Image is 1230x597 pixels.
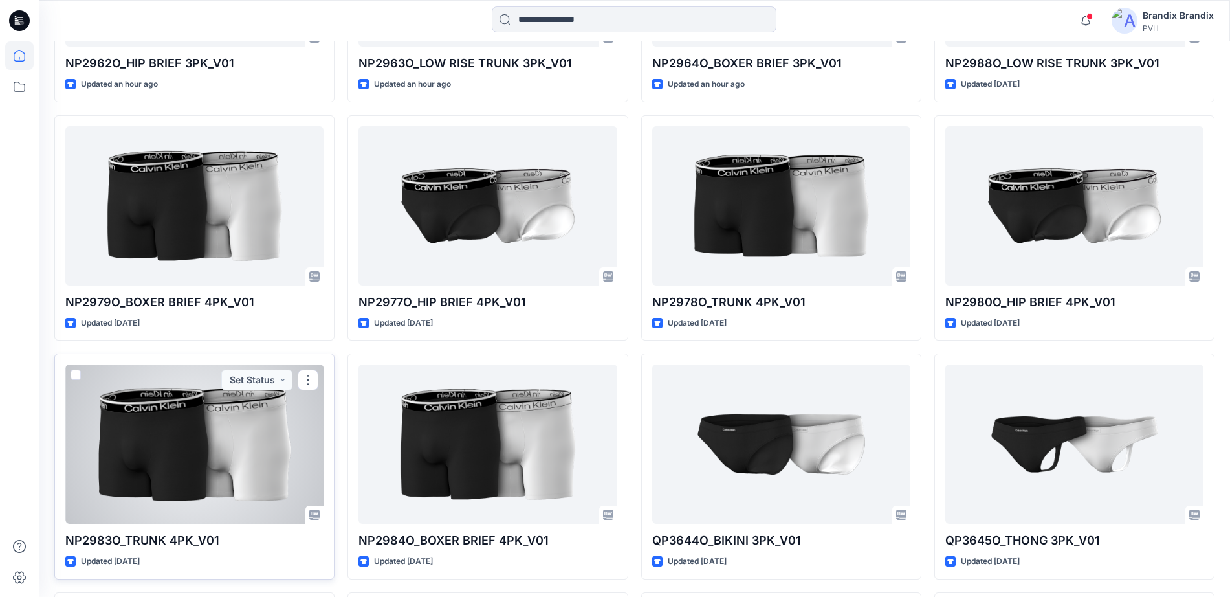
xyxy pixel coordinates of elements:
a: QP3645O_THONG 3PK_V01 [945,365,1203,524]
p: QP3645O_THONG 3PK_V01 [945,532,1203,550]
p: Updated an hour ago [81,78,158,91]
p: NP2964O_BOXER BRIEF 3PK_V01 [652,54,910,73]
p: Updated [DATE] [961,317,1020,330]
p: Updated [DATE] [374,317,433,330]
a: NP2977O_HIP BRIEF 4PK_V01 [358,126,617,286]
a: NP2984O_BOXER BRIEF 4PK_V01 [358,365,617,524]
p: QP3644O_BIKINI 3PK_V01 [652,532,910,550]
p: NP2984O_BOXER BRIEF 4PK_V01 [358,532,617,550]
a: NP2979O_BOXER BRIEF 4PK_V01 [65,126,324,286]
p: Updated [DATE] [961,78,1020,91]
p: NP2979O_BOXER BRIEF 4PK_V01 [65,293,324,311]
p: NP2963O_LOW RISE TRUNK 3PK_V01 [358,54,617,73]
p: NP2977O_HIP BRIEF 4PK_V01 [358,293,617,311]
a: NP2983O_TRUNK 4PK_V01 [65,365,324,524]
p: Updated [DATE] [961,555,1020,569]
div: PVH [1143,23,1214,33]
p: NP2983O_TRUNK 4PK_V01 [65,532,324,550]
p: NP2962O_HIP BRIEF 3PK_V01 [65,54,324,73]
p: NP2978O_TRUNK 4PK_V01 [652,293,910,311]
a: NP2980O_HIP BRIEF 4PK_V01 [945,126,1203,286]
img: avatar [1112,8,1137,34]
p: Updated [DATE] [668,555,727,569]
p: NP2988O_LOW RISE TRUNK 3PK_V01 [945,54,1203,73]
a: NP2978O_TRUNK 4PK_V01 [652,126,910,286]
p: Updated [DATE] [81,555,140,569]
p: Updated an hour ago [668,78,745,91]
p: Updated an hour ago [374,78,451,91]
div: Brandix Brandix [1143,8,1214,23]
p: Updated [DATE] [81,317,140,330]
a: QP3644O_BIKINI 3PK_V01 [652,365,910,524]
p: Updated [DATE] [668,317,727,330]
p: NP2980O_HIP BRIEF 4PK_V01 [945,293,1203,311]
p: Updated [DATE] [374,555,433,569]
